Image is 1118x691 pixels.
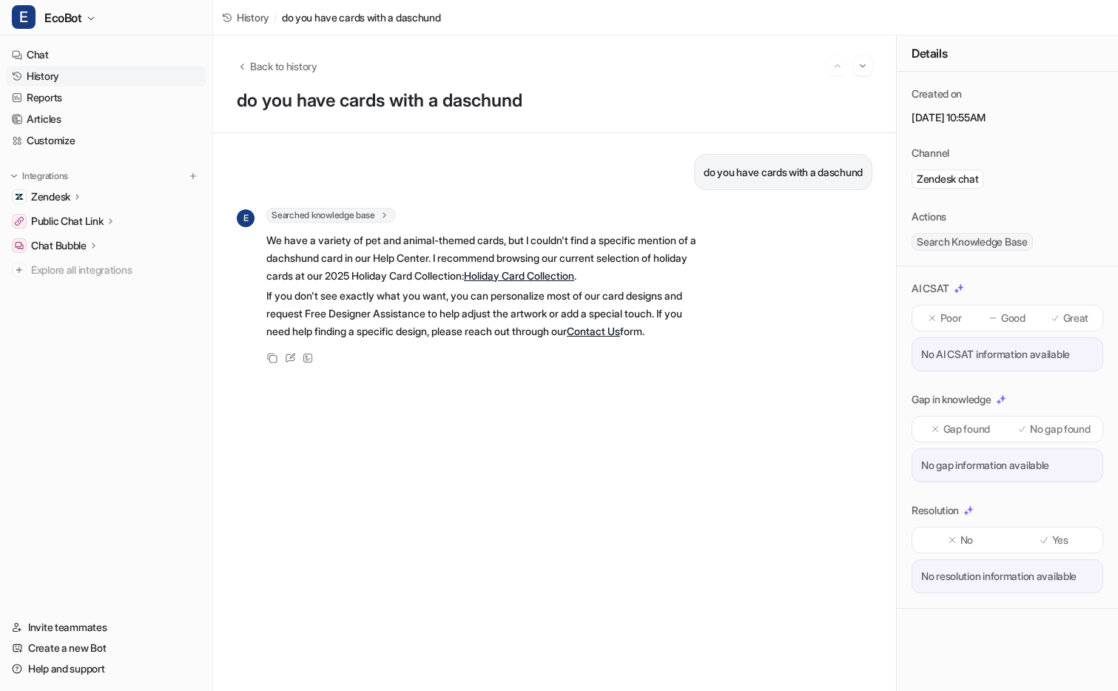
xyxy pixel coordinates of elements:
span: EcoBot [44,7,82,28]
p: Zendesk [31,189,70,204]
p: We have a variety of pet and animal-themed cards, but I couldn't find a specific mention of a dac... [266,232,699,285]
a: Reports [6,87,206,108]
a: Customize [6,130,206,151]
p: do you have cards with a daschund [704,164,863,181]
p: Zendesk chat [917,172,979,186]
a: Contact Us [567,325,620,337]
img: menu_add.svg [188,171,198,181]
span: / [274,10,277,25]
p: If you don't see exactly what you want, you can personalize most of our card designs and request ... [266,287,699,340]
p: No gap found [1030,422,1091,436]
span: E [237,209,255,227]
img: Next session [858,59,868,73]
a: Invite teammates [6,617,206,638]
span: Search Knowledge Base [912,233,1033,251]
p: AI CSAT [912,281,949,296]
span: E [12,5,36,29]
span: Back to history [250,58,317,74]
h1: do you have cards with a daschund [237,90,872,112]
p: Resolution [912,503,959,518]
img: Chat Bubble [15,241,24,250]
button: Integrations [6,169,73,183]
img: Previous session [832,59,843,73]
a: Holiday Card Collection [464,269,574,282]
a: Articles [6,109,206,129]
div: Details [897,36,1118,72]
span: History [237,10,269,25]
span: Explore all integrations [31,258,201,282]
p: Gap found [943,422,990,436]
a: Help and support [6,658,206,679]
p: Public Chat Link [31,214,104,229]
p: Actions [912,209,946,224]
span: do you have cards with a daschund [282,10,441,25]
a: Explore all integrations [6,260,206,280]
p: Poor [940,311,962,326]
p: Yes [1052,533,1068,547]
p: [DATE] 10:55AM [912,110,1103,125]
p: No AI CSAT information available [921,347,1094,362]
img: expand menu [9,171,19,181]
button: Go to next session [853,56,872,75]
img: Zendesk [15,192,24,201]
p: Integrations [22,170,68,182]
span: Searched knowledge base [266,208,395,223]
p: Created on [912,87,962,101]
a: Chat [6,44,206,65]
p: No resolution information available [921,569,1094,584]
p: Channel [912,146,949,161]
p: No [960,533,973,547]
a: Create a new Bot [6,638,206,658]
a: History [6,66,206,87]
button: Back to history [237,58,317,74]
p: Gap in knowledge [912,392,991,407]
p: No gap information available [921,458,1094,473]
p: Good [1001,311,1026,326]
p: Great [1063,311,1089,326]
p: Chat Bubble [31,238,87,253]
img: Public Chat Link [15,217,24,226]
a: History [222,10,269,25]
button: Go to previous session [828,56,847,75]
img: explore all integrations [12,263,27,277]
